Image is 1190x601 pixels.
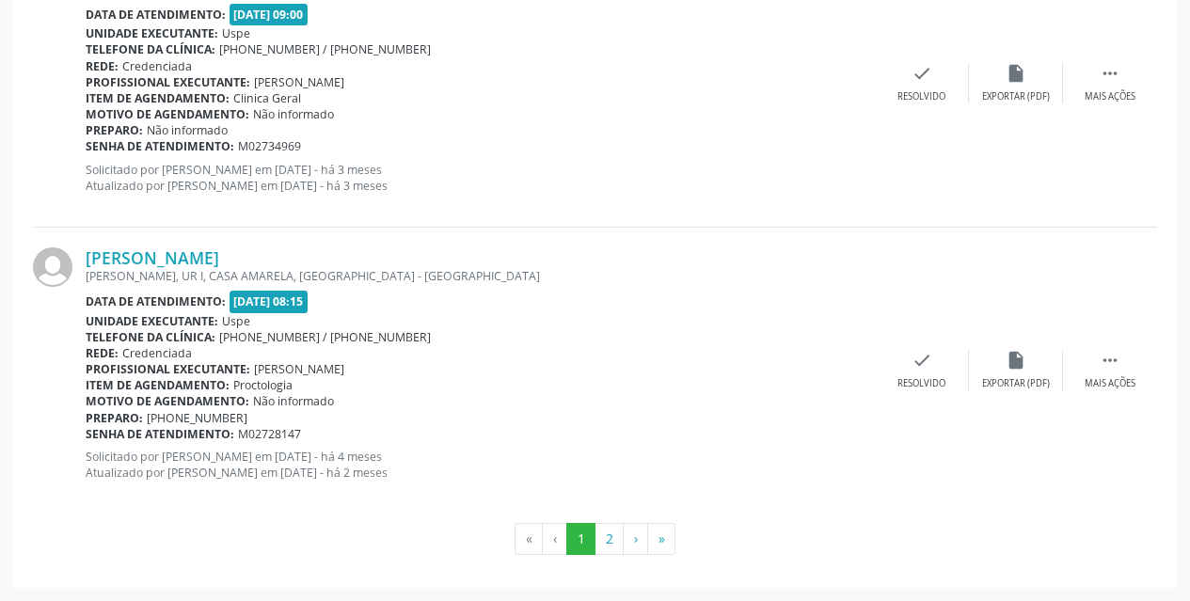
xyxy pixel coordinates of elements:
[222,313,250,329] span: Uspe
[566,523,595,555] button: Go to page 1
[912,350,932,371] i: check
[897,90,945,103] div: Resolvido
[86,25,218,41] b: Unidade executante:
[86,345,119,361] b: Rede:
[86,393,249,409] b: Motivo de agendamento:
[33,523,1157,555] ul: Pagination
[982,90,1050,103] div: Exportar (PDF)
[86,106,249,122] b: Motivo de agendamento:
[254,74,344,90] span: [PERSON_NAME]
[230,291,309,312] span: [DATE] 08:15
[86,41,215,57] b: Telefone da clínica:
[86,313,218,329] b: Unidade executante:
[86,410,143,426] b: Preparo:
[595,523,624,555] button: Go to page 2
[982,377,1050,390] div: Exportar (PDF)
[1100,350,1120,371] i: 
[147,410,247,426] span: [PHONE_NUMBER]
[219,41,431,57] span: [PHONE_NUMBER] / [PHONE_NUMBER]
[33,247,72,287] img: img
[86,58,119,74] b: Rede:
[230,4,309,25] span: [DATE] 09:00
[86,361,250,377] b: Profissional executante:
[253,393,334,409] span: Não informado
[86,449,875,481] p: Solicitado por [PERSON_NAME] em [DATE] - há 4 meses Atualizado por [PERSON_NAME] em [DATE] - há 2...
[254,361,344,377] span: [PERSON_NAME]
[219,329,431,345] span: [PHONE_NUMBER] / [PHONE_NUMBER]
[122,58,192,74] span: Credenciada
[86,329,215,345] b: Telefone da clínica:
[1100,63,1120,84] i: 
[233,90,301,106] span: Clinica Geral
[86,122,143,138] b: Preparo:
[86,268,875,284] div: [PERSON_NAME], UR I, CASA AMARELA, [GEOGRAPHIC_DATA] - [GEOGRAPHIC_DATA]
[1085,377,1135,390] div: Mais ações
[238,138,301,154] span: M02734969
[222,25,250,41] span: Uspe
[912,63,932,84] i: check
[238,426,301,442] span: M02728147
[147,122,228,138] span: Não informado
[86,7,226,23] b: Data de atendimento:
[86,247,219,268] a: [PERSON_NAME]
[1085,90,1135,103] div: Mais ações
[86,162,875,194] p: Solicitado por [PERSON_NAME] em [DATE] - há 3 meses Atualizado por [PERSON_NAME] em [DATE] - há 3...
[1006,63,1026,84] i: insert_drive_file
[86,426,234,442] b: Senha de atendimento:
[122,345,192,361] span: Credenciada
[623,523,648,555] button: Go to next page
[86,74,250,90] b: Profissional executante:
[86,90,230,106] b: Item de agendamento:
[253,106,334,122] span: Não informado
[86,138,234,154] b: Senha de atendimento:
[647,523,675,555] button: Go to last page
[86,293,226,309] b: Data de atendimento:
[897,377,945,390] div: Resolvido
[86,377,230,393] b: Item de agendamento:
[233,377,293,393] span: Proctologia
[1006,350,1026,371] i: insert_drive_file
